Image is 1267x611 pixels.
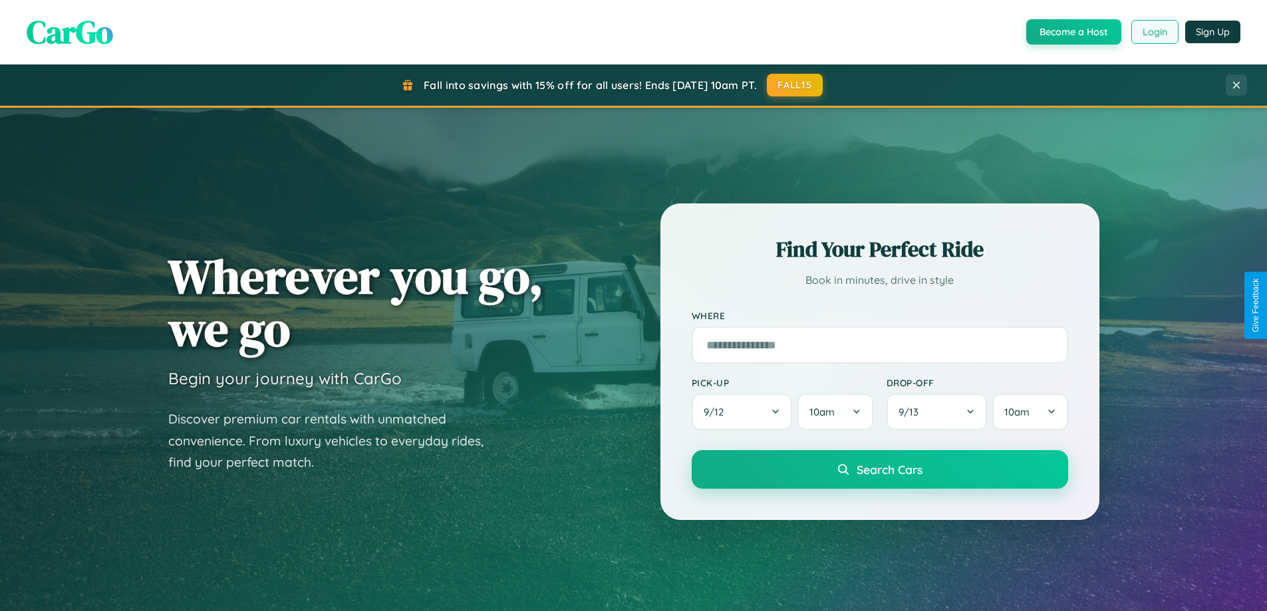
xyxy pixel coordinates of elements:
[899,406,925,418] span: 9 / 13
[168,368,402,388] h3: Begin your journey with CarGo
[692,310,1068,321] label: Where
[692,271,1068,290] p: Book in minutes, drive in style
[1185,21,1240,43] button: Sign Up
[797,394,873,430] button: 10am
[424,78,757,92] span: Fall into savings with 15% off for all users! Ends [DATE] 10am PT.
[692,377,873,388] label: Pick-up
[1026,19,1121,45] button: Become a Host
[692,450,1068,489] button: Search Cars
[1131,20,1179,44] button: Login
[809,406,835,418] span: 10am
[857,462,922,477] span: Search Cars
[168,408,501,473] p: Discover premium car rentals with unmatched convenience. From luxury vehicles to everyday rides, ...
[692,235,1068,264] h2: Find Your Perfect Ride
[1004,406,1030,418] span: 10am
[767,74,823,96] button: FALL15
[27,10,113,54] span: CarGo
[692,394,793,430] button: 9/12
[887,394,988,430] button: 9/13
[887,377,1068,388] label: Drop-off
[168,250,543,355] h1: Wherever you go, we go
[992,394,1067,430] button: 10am
[1251,279,1260,332] div: Give Feedback
[704,406,730,418] span: 9 / 12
